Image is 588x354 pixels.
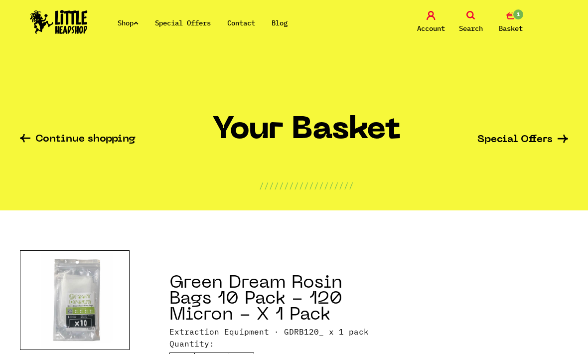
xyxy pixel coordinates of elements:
span: SKU [284,327,369,337]
span: 1 [512,8,524,20]
p: /////////////////// [259,179,354,191]
a: Shop [118,18,139,27]
label: Quantity: [169,338,214,350]
img: Product [37,253,113,348]
a: Special Offers [477,135,568,145]
a: Green Dream Rosin Bags 10 Pack - 120 Micron - X 1 Pack [169,275,342,324]
a: Special Offers [155,18,211,27]
a: Blog [272,18,288,27]
span: Search [459,22,483,34]
a: 1 Basket [493,11,528,34]
a: Search [453,11,488,34]
img: Little Head Shop Logo [30,10,88,34]
h1: Your Basket [212,113,401,155]
span: Basket [499,22,523,34]
a: Continue shopping [20,134,136,146]
span: Account [417,22,445,34]
span: Category [169,327,279,337]
a: Contact [227,18,255,27]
